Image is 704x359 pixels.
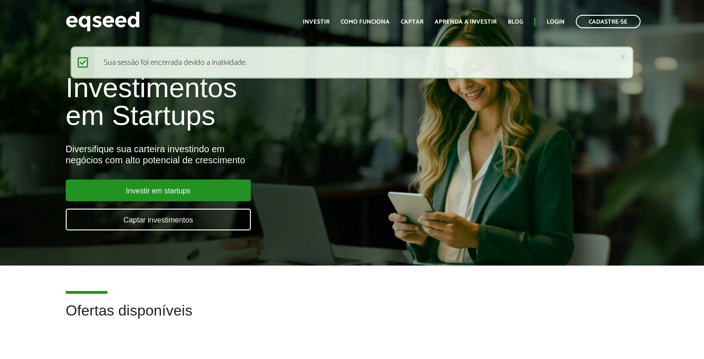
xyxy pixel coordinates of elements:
[341,19,390,25] a: Como funciona
[66,209,251,230] a: Captar investimentos
[303,19,330,25] a: Investir
[508,19,523,25] a: Blog
[66,143,404,166] div: Diversifique sua carteira investindo em negócios com alto potencial de crescimento
[66,74,404,130] h1: Investimentos em Startups
[70,46,634,79] div: Sua sessão foi encerrada devido a inatividade.
[620,52,626,62] a: ×
[66,9,140,34] img: EqSeed
[66,179,251,201] a: Investir em startups
[401,19,424,25] a: Captar
[547,19,565,25] a: Login
[576,15,641,28] a: Cadastre-se
[435,19,497,25] a: Aprenda a investir
[66,303,639,333] h2: Ofertas disponíveis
